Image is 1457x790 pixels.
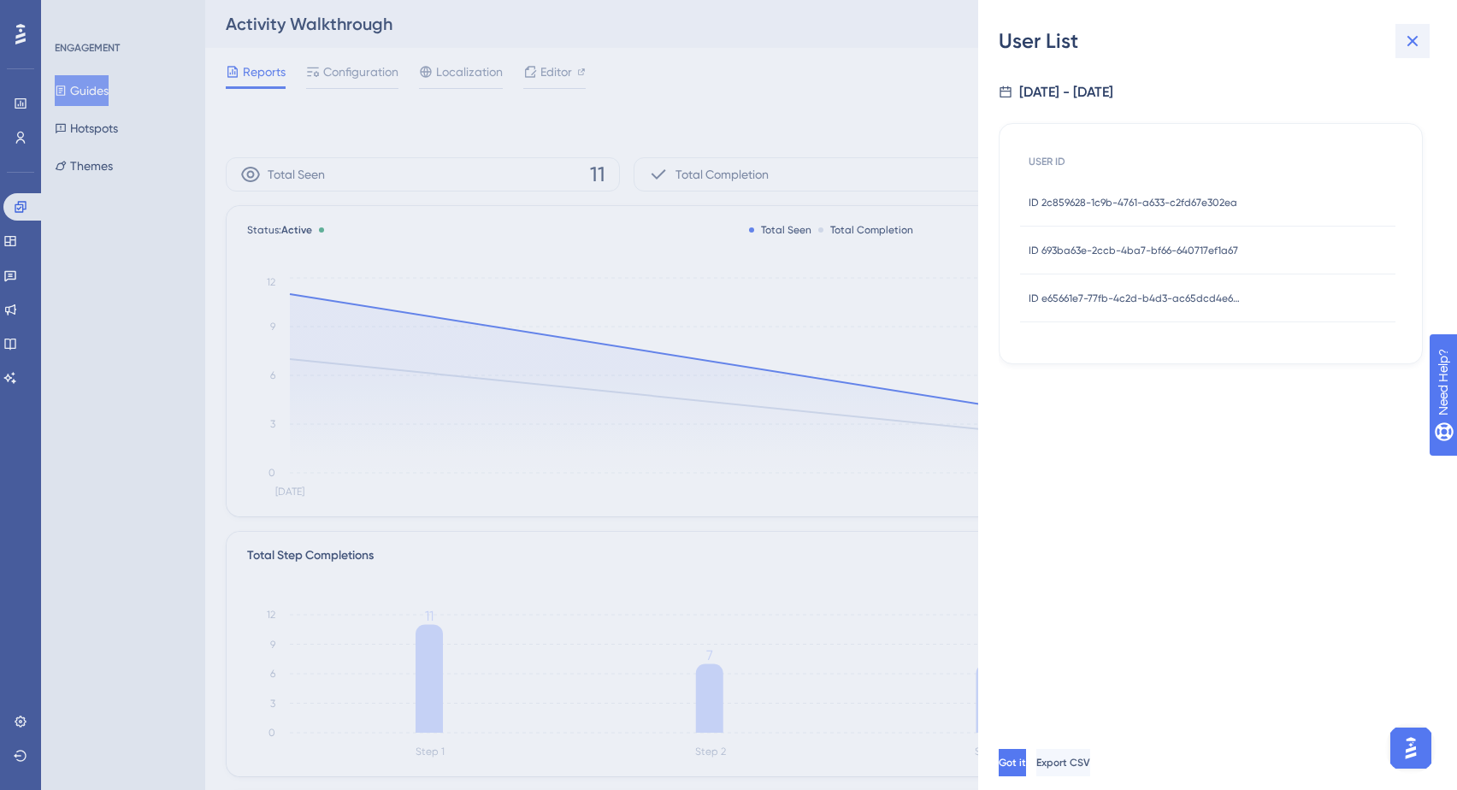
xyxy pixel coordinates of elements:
[1385,722,1436,774] iframe: UserGuiding AI Assistant Launcher
[1029,155,1065,168] span: USER ID
[40,4,107,25] span: Need Help?
[1036,749,1090,776] button: Export CSV
[1019,82,1113,103] div: [DATE] - [DATE]
[999,27,1436,55] div: User List
[1036,756,1090,769] span: Export CSV
[1029,292,1242,305] span: ID e65661e7-77fb-4c2d-b4d3-ac65dcd4e678
[1029,196,1237,209] span: ID 2c859628-1c9b-4761-a633-c2fd67e302ea
[1029,244,1238,257] span: ID 693ba63e-2ccb-4ba7-bf66-640717ef1a67
[999,749,1026,776] button: Got it
[999,756,1026,769] span: Got it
